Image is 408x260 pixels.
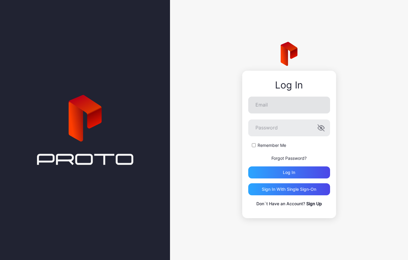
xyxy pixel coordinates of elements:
input: Email [248,97,330,113]
button: Password [317,124,325,132]
input: Password [248,119,330,136]
button: Log in [248,166,330,178]
a: Forgot Password? [271,156,307,161]
div: Log in [283,170,295,175]
p: Don`t Have an Account? [248,200,330,207]
button: Sign in With Single Sign-On [248,183,330,195]
div: Sign in With Single Sign-On [262,187,316,192]
div: Log In [248,80,330,91]
label: Remember Me [258,142,286,148]
a: Sign Up [306,201,322,206]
